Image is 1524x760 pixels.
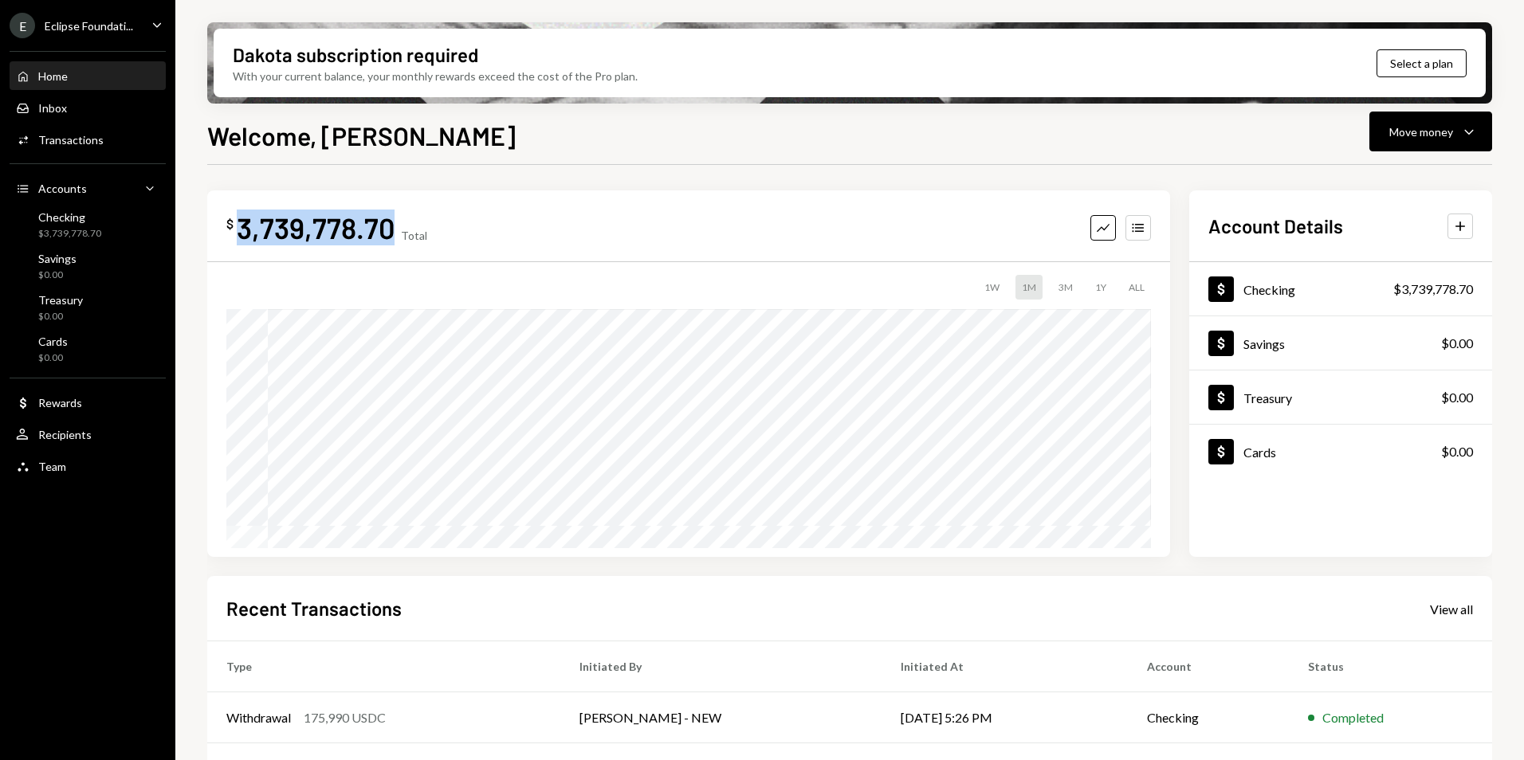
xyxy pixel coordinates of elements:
[1441,442,1473,461] div: $0.00
[207,119,516,151] h1: Welcome, [PERSON_NAME]
[38,182,87,195] div: Accounts
[1122,275,1151,300] div: ALL
[882,641,1128,692] th: Initiated At
[10,247,166,285] a: Savings$0.00
[1243,282,1295,297] div: Checking
[38,227,101,241] div: $3,739,778.70
[38,210,101,224] div: Checking
[978,275,1006,300] div: 1W
[1430,601,1473,617] div: View all
[1377,49,1467,77] button: Select a plan
[38,69,68,83] div: Home
[38,460,66,473] div: Team
[10,388,166,417] a: Rewards
[1128,692,1289,743] td: Checking
[38,268,77,282] div: $0.00
[226,708,291,727] div: Withdrawal
[226,595,402,621] h2: Recent Transactions
[10,125,166,154] a: Transactions
[226,216,234,232] div: $
[560,641,882,692] th: Initiated By
[10,61,166,90] a: Home
[38,252,77,265] div: Savings
[401,229,427,242] div: Total
[1089,275,1113,300] div: 1Y
[1369,112,1492,151] button: Move money
[1189,425,1492,478] a: Cards$0.00
[233,41,478,68] div: Dakota subscription required
[1243,390,1292,405] div: Treasury
[1322,708,1384,727] div: Completed
[38,396,82,409] div: Rewards
[1393,280,1473,299] div: $3,739,778.70
[1052,275,1079,300] div: 3M
[38,351,68,365] div: $0.00
[38,335,68,348] div: Cards
[10,206,166,244] a: Checking$3,739,778.70
[10,13,35,38] div: E
[1189,262,1492,315] a: Checking$3,739,778.70
[1441,388,1473,407] div: $0.00
[1289,641,1492,692] th: Status
[560,692,882,743] td: [PERSON_NAME] - NEW
[1208,213,1343,239] h2: Account Details
[1243,445,1276,460] div: Cards
[1128,641,1289,692] th: Account
[10,330,166,368] a: Cards$0.00
[207,641,560,692] th: Type
[10,288,166,327] a: Treasury$0.00
[38,310,83,323] div: $0.00
[1243,336,1285,351] div: Savings
[1015,275,1043,300] div: 1M
[38,133,104,147] div: Transactions
[1189,370,1492,424] a: Treasury$0.00
[304,708,386,727] div: 175,990 USDC
[1389,123,1453,140] div: Move money
[38,293,83,307] div: Treasury
[10,420,166,449] a: Recipients
[1189,316,1492,370] a: Savings$0.00
[237,210,395,245] div: 3,739,778.70
[38,428,92,441] div: Recipients
[38,101,67,115] div: Inbox
[233,68,638,84] div: With your current balance, your monthly rewards exceed the cost of the Pro plan.
[10,174,166,202] a: Accounts
[45,19,133,33] div: Eclipse Foundati...
[1441,334,1473,353] div: $0.00
[10,93,166,122] a: Inbox
[1430,600,1473,617] a: View all
[10,452,166,480] a: Team
[882,692,1128,743] td: [DATE] 5:26 PM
